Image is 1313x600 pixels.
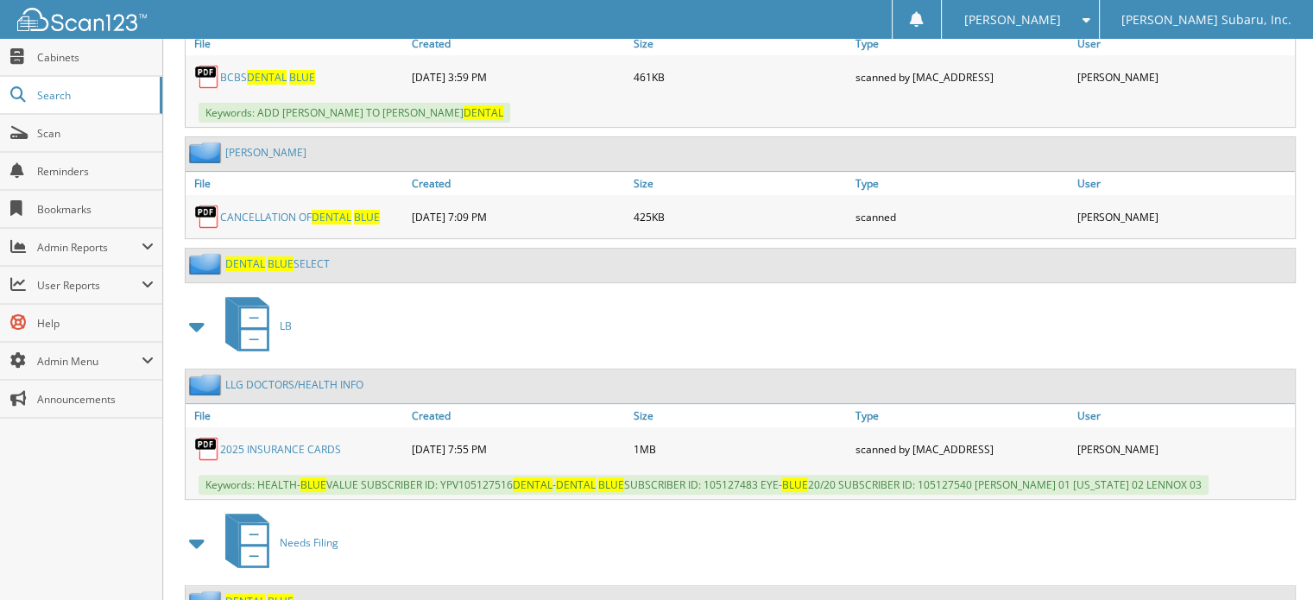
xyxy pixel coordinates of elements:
[407,60,629,94] div: [DATE] 3:59 PM
[189,253,225,275] img: folder2.png
[37,354,142,369] span: Admin Menu
[851,432,1073,466] div: scanned by [MAC_ADDRESS]
[280,535,338,550] span: Needs Filing
[37,88,151,103] span: Search
[225,145,306,160] a: [PERSON_NAME]
[1073,172,1295,195] a: User
[37,164,154,179] span: Reminders
[37,240,142,255] span: Admin Reports
[963,15,1060,25] span: [PERSON_NAME]
[354,210,380,224] span: BLUE
[194,436,220,462] img: PDF.png
[220,210,380,224] a: CANCELLATION OFDENTAL BLUE
[186,404,407,427] a: File
[220,70,315,85] a: BCBSDENTAL BLUE
[629,404,851,427] a: Size
[37,126,154,141] span: Scan
[513,477,552,492] span: DENTAL
[407,199,629,234] div: [DATE] 7:09 PM
[464,105,503,120] span: DENTAL
[289,70,315,85] span: BLUE
[186,32,407,55] a: File
[37,316,154,331] span: Help
[629,172,851,195] a: Size
[598,477,624,492] span: BLUE
[194,204,220,230] img: PDF.png
[17,8,147,31] img: scan123-logo-white.svg
[851,60,1073,94] div: scanned by [MAC_ADDRESS]
[37,50,154,65] span: Cabinets
[556,477,596,492] span: DENTAL
[186,172,407,195] a: File
[851,199,1073,234] div: scanned
[782,477,808,492] span: BLUE
[247,70,287,85] span: DENTAL
[407,432,629,466] div: [DATE] 7:55 PM
[189,142,225,163] img: folder2.png
[407,172,629,195] a: Created
[851,32,1073,55] a: Type
[215,292,292,360] a: LB
[1227,517,1313,600] iframe: Chat Widget
[629,32,851,55] a: Size
[629,60,851,94] div: 461KB
[199,475,1209,495] span: Keywords: HEALTH- VALUE SUBSCRIBER ID: YPV105127516 - SUBSCRIBER ID: 105127483 EYE- 20/20 SUBSCRI...
[1121,15,1291,25] span: [PERSON_NAME] Subaru, Inc.
[300,477,326,492] span: BLUE
[220,442,341,457] a: 2025 INSURANCE CARDS
[1073,60,1295,94] div: [PERSON_NAME]
[1073,432,1295,466] div: [PERSON_NAME]
[851,404,1073,427] a: Type
[37,278,142,293] span: User Reports
[407,404,629,427] a: Created
[1073,199,1295,234] div: [PERSON_NAME]
[280,319,292,333] span: LB
[225,377,363,392] a: LLG DOCTORS/HEALTH INFO
[225,256,265,271] span: DENTAL
[851,172,1073,195] a: Type
[37,392,154,407] span: Announcements
[407,32,629,55] a: Created
[629,432,851,466] div: 1MB
[1073,32,1295,55] a: User
[194,64,220,90] img: PDF.png
[215,508,338,577] a: Needs Filing
[225,256,330,271] a: DENTAL BLUESELECT
[1073,404,1295,427] a: User
[268,256,294,271] span: BLUE
[312,210,351,224] span: DENTAL
[37,202,154,217] span: Bookmarks
[189,374,225,395] img: folder2.png
[199,103,510,123] span: Keywords: ADD [PERSON_NAME] TO [PERSON_NAME]
[629,199,851,234] div: 425KB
